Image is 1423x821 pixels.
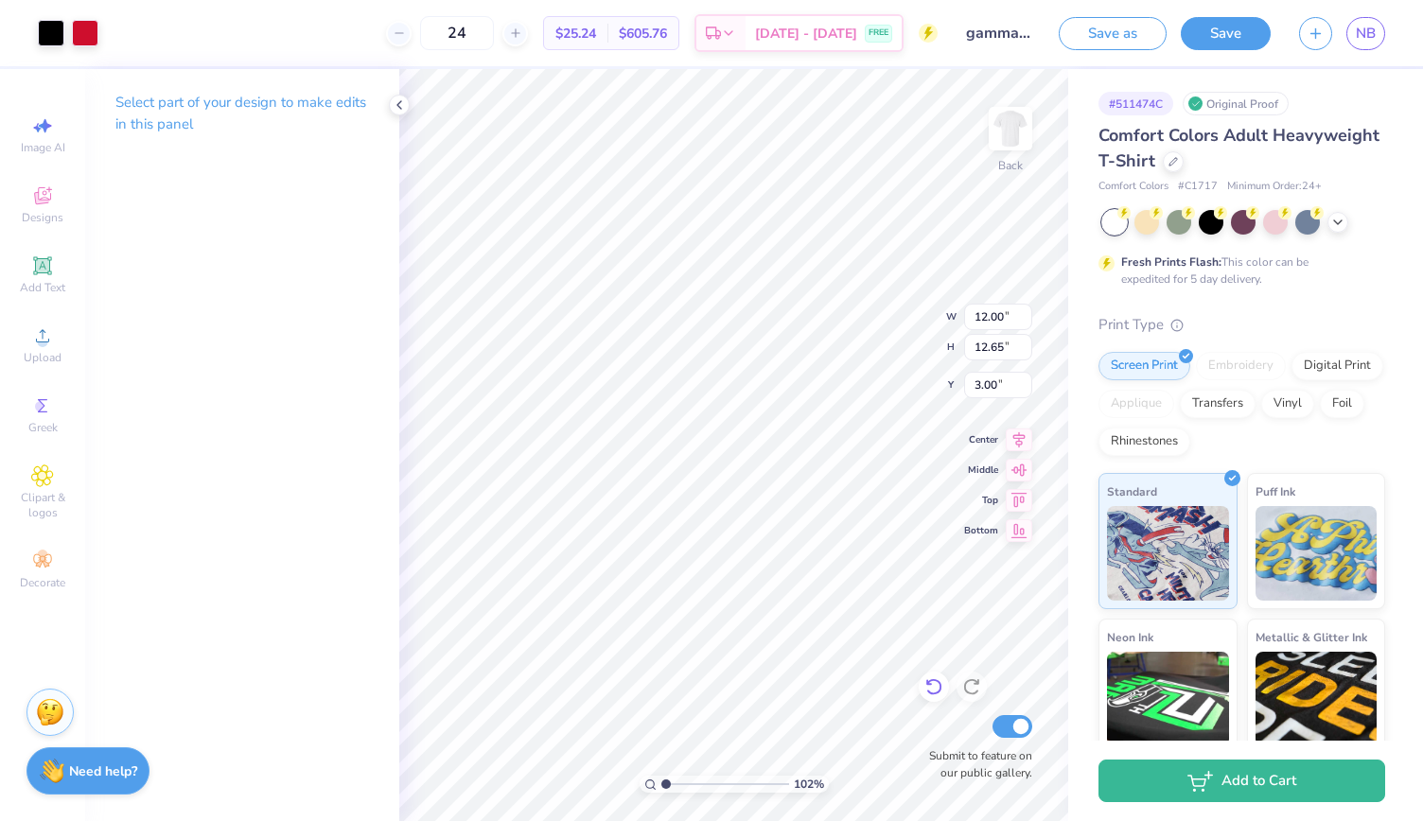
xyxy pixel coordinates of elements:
[1196,352,1286,380] div: Embroidery
[1183,92,1289,115] div: Original Proof
[1178,179,1218,195] span: # C1717
[1098,179,1168,195] span: Comfort Colors
[869,26,888,40] span: FREE
[755,24,857,44] span: [DATE] - [DATE]
[28,420,58,435] span: Greek
[794,776,824,793] span: 102 %
[20,575,65,590] span: Decorate
[1098,760,1385,802] button: Add to Cart
[998,157,1023,174] div: Back
[1107,481,1157,501] span: Standard
[9,490,76,520] span: Clipart & logos
[919,747,1032,781] label: Submit to feature on our public gallery.
[69,762,137,780] strong: Need help?
[992,110,1029,148] img: Back
[1256,652,1378,746] img: Metallic & Glitter Ink
[1256,627,1367,647] span: Metallic & Glitter Ink
[964,433,998,446] span: Center
[1098,352,1190,380] div: Screen Print
[1098,124,1379,172] span: Comfort Colors Adult Heavyweight T-Shirt
[1320,390,1364,418] div: Foil
[1227,179,1322,195] span: Minimum Order: 24 +
[1121,254,1221,270] strong: Fresh Prints Flash:
[1261,390,1314,418] div: Vinyl
[1346,17,1385,50] a: NB
[555,24,596,44] span: $25.24
[1121,253,1354,288] div: This color can be expedited for 5 day delivery.
[964,524,998,537] span: Bottom
[1098,314,1385,336] div: Print Type
[420,16,494,50] input: – –
[1180,390,1256,418] div: Transfers
[964,494,998,507] span: Top
[964,463,998,477] span: Middle
[619,24,667,44] span: $605.76
[1098,390,1174,418] div: Applique
[115,92,369,135] p: Select part of your design to make edits in this panel
[22,210,63,225] span: Designs
[952,14,1045,52] input: Untitled Design
[20,280,65,295] span: Add Text
[1256,506,1378,601] img: Puff Ink
[1107,506,1229,601] img: Standard
[1181,17,1271,50] button: Save
[24,350,61,365] span: Upload
[1107,627,1153,647] span: Neon Ink
[1256,481,1295,501] span: Puff Ink
[1098,428,1190,456] div: Rhinestones
[1107,652,1229,746] img: Neon Ink
[21,140,65,155] span: Image AI
[1356,23,1376,44] span: NB
[1291,352,1383,380] div: Digital Print
[1059,17,1167,50] button: Save as
[1098,92,1173,115] div: # 511474C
